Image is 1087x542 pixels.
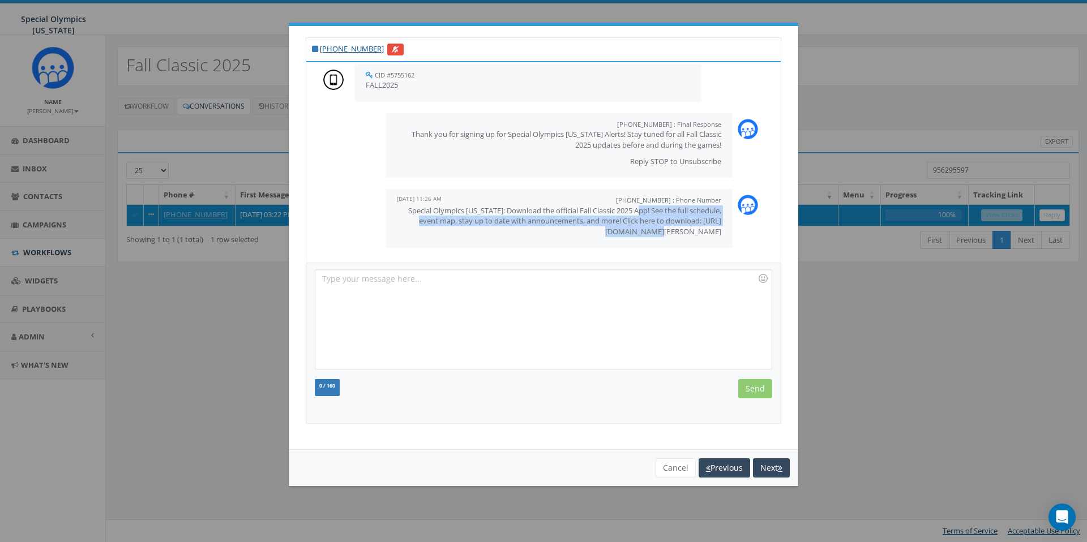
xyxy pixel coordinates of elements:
div: Open Intercom Messenger [1049,504,1076,531]
small: [PHONE_NUMBER] : Final Response [617,120,721,128]
img: Rally_Corp_Icon_1.png [738,119,758,139]
img: person-7663c4fa307d6c3c676fe4775fa3fa0625478a53031cd108274f5a685e757777.png [323,70,344,90]
span: 0 / 160 [319,382,335,389]
i: This phone number is subscribed and will receive texts. [312,45,318,53]
button: Next [753,458,790,478]
a: [PHONE_NUMBER] [320,44,384,54]
p: FALL2025 [366,80,690,91]
p: Special Olympics [US_STATE]: Download the official Fall Classic 2025 App! See the full schedule, ... [397,205,721,237]
small: CID #5755162 [375,71,414,79]
p: Thank you for signing up for Special Olympics [US_STATE] Alerts! Stay tuned for all Fall Classic ... [397,129,721,150]
input: Send [738,379,772,398]
small: [PHONE_NUMBER] : Phone Number [616,196,721,204]
img: Rally_Corp_Icon_1.png [738,195,758,215]
button: Cancel [656,458,696,478]
span: [DATE] 11:26 AM [397,195,442,203]
button: Previous [699,458,750,478]
p: Reply STOP to Unsubscribe [397,156,721,167]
